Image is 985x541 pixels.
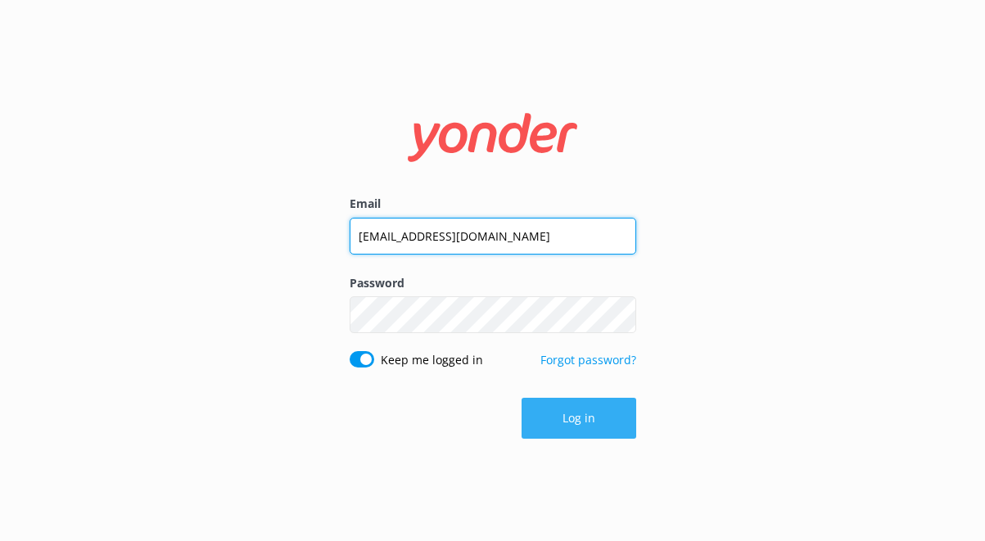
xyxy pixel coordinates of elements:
input: user@emailaddress.com [350,218,636,255]
button: Show password [603,299,636,331]
label: Keep me logged in [381,351,483,369]
label: Password [350,274,636,292]
button: Log in [522,398,636,439]
a: Forgot password? [540,352,636,367]
label: Email [350,195,636,213]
